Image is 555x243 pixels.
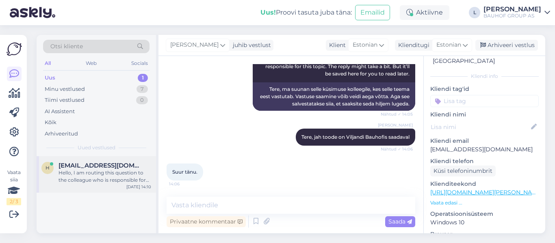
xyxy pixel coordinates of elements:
p: Kliendi telefon [430,157,539,166]
span: h [46,165,50,171]
p: Kliendi tag'id [430,85,539,93]
span: [PERSON_NAME] [378,122,413,128]
div: Küsi telefoninumbrit [430,166,496,176]
span: helenbork@gmail.com [59,162,143,169]
p: Vaata edasi ... [430,199,539,206]
div: Kliendi info [430,73,539,80]
a: [URL][DOMAIN_NAME][PERSON_NAME] [430,189,542,196]
span: 14:06 [169,181,199,187]
p: Kliendi nimi [430,110,539,119]
div: Tere, ma suunan selle küsimuse kolleegile, kes selle teema eest vastutab. Vastuse saamine võib ve... [253,82,415,111]
div: Privaatne kommentaar [167,216,246,227]
p: [EMAIL_ADDRESS][DOMAIN_NAME] [430,145,539,154]
div: L [469,7,480,18]
span: Tere, jah toode on Viljandi Bauhofis saadaval [301,134,410,140]
div: [GEOGRAPHIC_DATA], [GEOGRAPHIC_DATA] [433,48,531,65]
div: Uus [45,74,55,82]
span: [PERSON_NAME] [170,41,219,49]
span: Nähtud ✓ 14:06 [381,146,413,152]
button: Emailid [355,5,390,20]
span: Nähtud ✓ 14:05 [381,111,413,117]
div: Tiimi vestlused [45,96,85,104]
div: AI Assistent [45,108,75,116]
div: Web [84,58,98,69]
div: Kõik [45,118,56,127]
span: Estonian [436,41,461,49]
p: Windows 10 [430,218,539,227]
span: Saada [388,218,412,225]
div: Socials [130,58,150,69]
div: Arhiveeritud [45,130,78,138]
div: Minu vestlused [45,85,85,93]
span: Uued vestlused [78,144,115,151]
div: Hello, I am routing this question to the colleague who is responsible for this topic. The reply m... [59,169,151,184]
div: juhib vestlust [230,41,271,49]
input: Lisa tag [430,95,539,107]
div: BAUHOF GROUP AS [483,13,541,19]
p: Kliendi email [430,137,539,145]
div: 2 / 3 [7,198,21,205]
img: Askly Logo [7,41,22,57]
b: Uus! [260,9,276,16]
div: Arhiveeri vestlus [475,40,538,51]
div: Klienditugi [395,41,429,49]
div: Klient [326,41,346,49]
a: [PERSON_NAME]BAUHOF GROUP AS [483,6,550,19]
div: [PERSON_NAME] [483,6,541,13]
div: 0 [136,96,148,104]
span: Hello, I am routing this question to the colleague who is responsible for this topic. The reply m... [265,56,411,77]
span: Suur tänu. [172,169,197,175]
div: [DATE] 14:10 [126,184,151,190]
span: Estonian [353,41,377,49]
input: Lisa nimi [431,123,529,131]
div: Proovi tasuta juba täna: [260,8,352,17]
div: All [43,58,52,69]
div: Vaata siia [7,169,21,205]
span: Otsi kliente [50,42,83,51]
p: Operatsioonisüsteem [430,210,539,218]
p: Klienditeekond [430,180,539,188]
div: 1 [138,74,148,82]
p: Brauser [430,230,539,239]
div: 7 [137,85,148,93]
div: Aktiivne [400,5,449,20]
